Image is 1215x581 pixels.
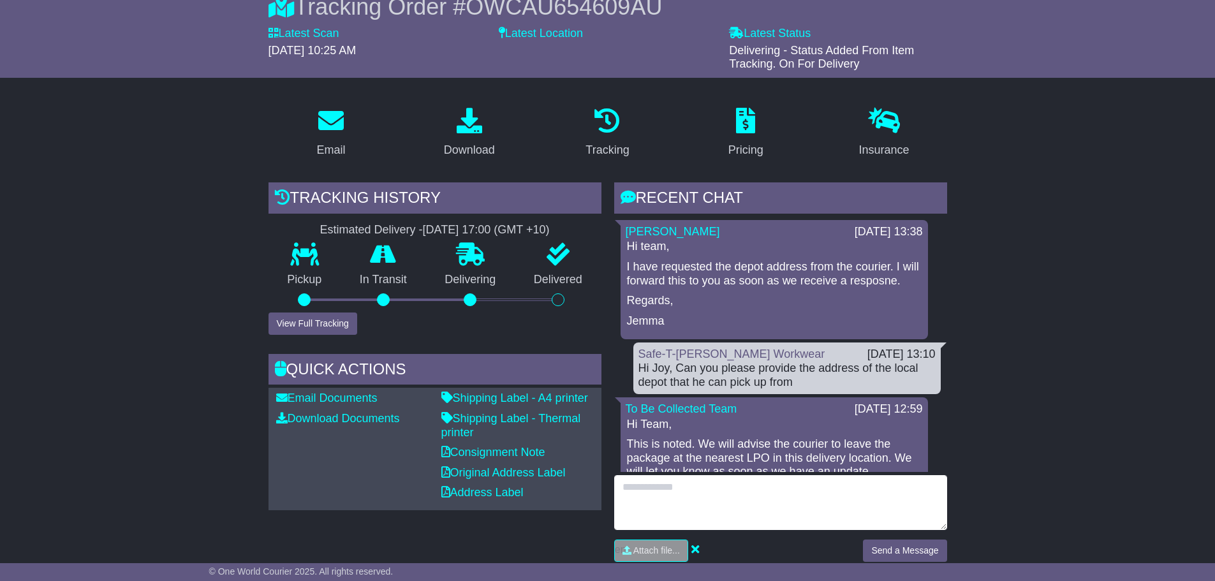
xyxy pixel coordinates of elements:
[627,314,922,328] p: Jemma
[276,412,400,425] a: Download Documents
[269,27,339,41] label: Latest Scan
[627,240,922,254] p: Hi team,
[855,225,923,239] div: [DATE] 13:38
[638,362,936,389] div: Hi Joy, Can you please provide the address of the local depot that he can pick up from
[209,566,394,577] span: © One World Courier 2025. All rights reserved.
[627,294,922,308] p: Regards,
[729,44,914,71] span: Delivering - Status Added From Item Tracking. On For Delivery
[720,103,772,163] a: Pricing
[577,103,637,163] a: Tracking
[627,438,922,479] p: This is noted. We will advise the courier to leave the package at the nearest LPO in this deliver...
[728,142,763,159] div: Pricing
[426,273,515,287] p: Delivering
[855,402,923,416] div: [DATE] 12:59
[515,273,601,287] p: Delivered
[276,392,378,404] a: Email Documents
[436,103,503,163] a: Download
[441,486,524,499] a: Address Label
[729,27,811,41] label: Latest Status
[867,348,936,362] div: [DATE] 13:10
[627,418,922,432] p: Hi Team,
[269,273,341,287] p: Pickup
[269,182,601,217] div: Tracking history
[269,44,357,57] span: [DATE] 10:25 AM
[441,412,581,439] a: Shipping Label - Thermal printer
[859,142,909,159] div: Insurance
[851,103,918,163] a: Insurance
[308,103,353,163] a: Email
[441,446,545,459] a: Consignment Note
[269,313,357,335] button: View Full Tracking
[441,466,566,479] a: Original Address Label
[444,142,495,159] div: Download
[626,402,737,415] a: To Be Collected Team
[269,354,601,388] div: Quick Actions
[441,392,588,404] a: Shipping Label - A4 printer
[863,540,946,562] button: Send a Message
[626,225,720,238] a: [PERSON_NAME]
[638,348,825,360] a: Safe-T-[PERSON_NAME] Workwear
[423,223,550,237] div: [DATE] 17:00 (GMT +10)
[614,182,947,217] div: RECENT CHAT
[316,142,345,159] div: Email
[499,27,583,41] label: Latest Location
[585,142,629,159] div: Tracking
[627,260,922,288] p: I have requested the depot address from the courier. I will forward this to you as soon as we rec...
[341,273,426,287] p: In Transit
[269,223,601,237] div: Estimated Delivery -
